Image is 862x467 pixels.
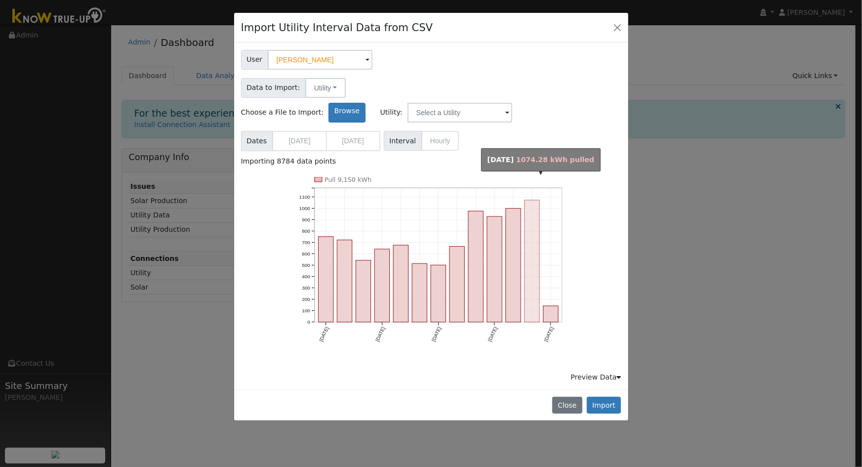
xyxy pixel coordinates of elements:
div: Preview Data [571,372,621,382]
button: Utility [305,78,346,98]
rect: onclick="" [487,216,502,322]
rect: onclick="" [374,249,389,322]
rect: onclick="" [412,263,427,322]
text: 700 [302,240,310,245]
text: 1100 [299,194,311,200]
text: [DATE] [374,326,386,342]
text: 300 [302,285,310,291]
text: 100 [302,308,310,313]
span: User [241,50,268,70]
rect: onclick="" [525,200,539,322]
rect: onclick="" [356,260,371,322]
text: Pull 9,150 kWh [325,176,371,183]
h4: Import Utility Interval Data from CSV [241,20,433,36]
rect: onclick="" [468,211,483,322]
text: 900 [302,217,310,222]
text: [DATE] [543,326,555,342]
div: Importing 8784 data points [241,156,621,167]
text: 200 [302,297,310,302]
text: [DATE] [431,326,442,342]
text: 1000 [299,206,311,211]
rect: onclick="" [337,240,352,322]
text: 0 [307,319,310,325]
label: Browse [328,103,365,123]
button: Close [611,20,624,34]
text: [DATE] [318,326,329,342]
span: Data to Import: [241,78,306,98]
span: Dates [241,131,273,151]
text: 500 [302,262,310,268]
text: 400 [302,274,310,279]
rect: onclick="" [393,245,408,322]
span: Utility: [380,107,403,118]
rect: onclick="" [450,247,464,322]
input: Select a Utility [408,103,512,123]
rect: onclick="" [431,265,446,322]
span: Choose a File to Import: [241,107,324,118]
input: Select a User [268,50,372,70]
strong: [DATE] [488,156,514,164]
span: 1074.28 kWh pulled [516,156,594,164]
span: Interval [384,131,422,151]
rect: onclick="" [506,209,521,322]
text: [DATE] [487,326,498,342]
button: Close [552,397,582,414]
rect: onclick="" [543,306,558,322]
button: Import [587,397,621,414]
rect: onclick="" [319,237,333,322]
text: 600 [302,251,310,256]
text: 800 [302,228,310,234]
